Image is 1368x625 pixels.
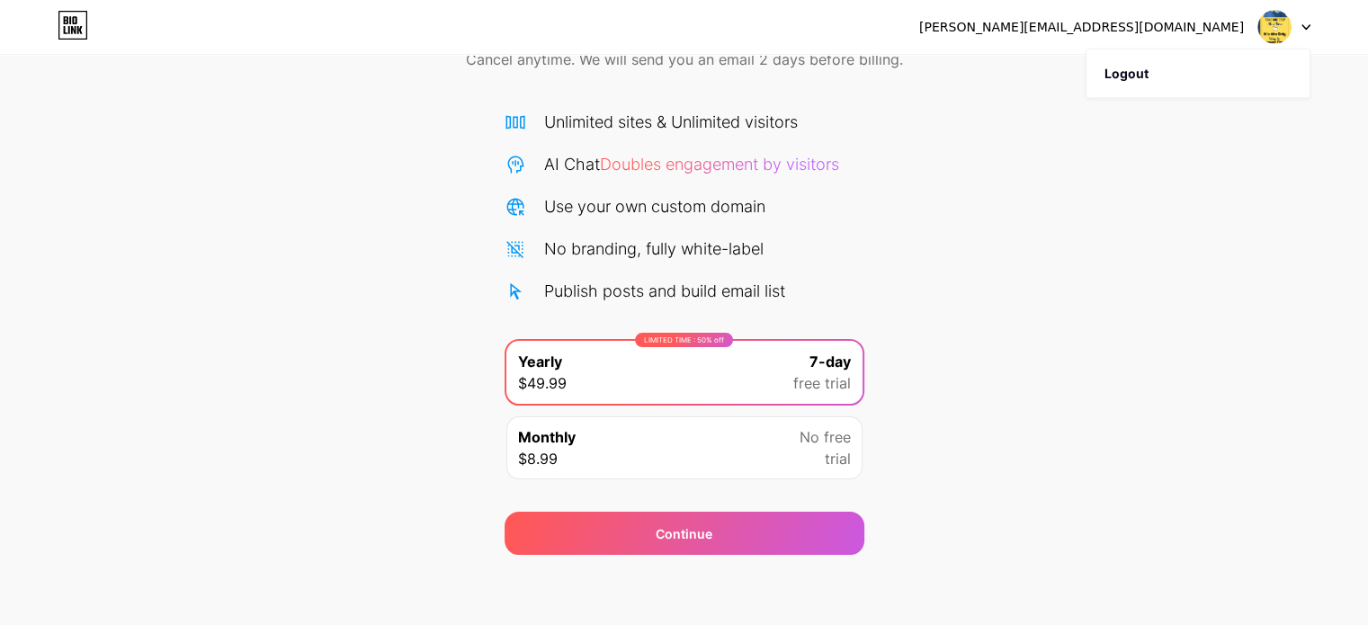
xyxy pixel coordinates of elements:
div: Use your own custom domain [544,194,765,219]
div: Unlimited sites & Unlimited visitors [544,110,798,134]
span: free trial [793,372,851,394]
span: Yearly [518,351,562,372]
span: Monthly [518,426,576,448]
span: trial [825,448,851,469]
span: No free [800,426,851,448]
div: Publish posts and build email list [544,279,785,303]
li: Logout [1086,49,1310,98]
div: AI Chat [544,152,839,176]
img: Kaustubha M [1257,10,1292,44]
div: No branding, fully white-label [544,237,764,261]
span: 7-day [809,351,851,372]
div: Continue [656,524,712,543]
span: Doubles engagement by visitors [600,155,839,174]
span: $8.99 [518,448,558,469]
span: $49.99 [518,372,567,394]
div: LIMITED TIME : 50% off [635,333,733,347]
div: [PERSON_NAME][EMAIL_ADDRESS][DOMAIN_NAME] [919,18,1244,37]
span: Cancel anytime. We will send you an email 2 days before billing. [466,49,903,70]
